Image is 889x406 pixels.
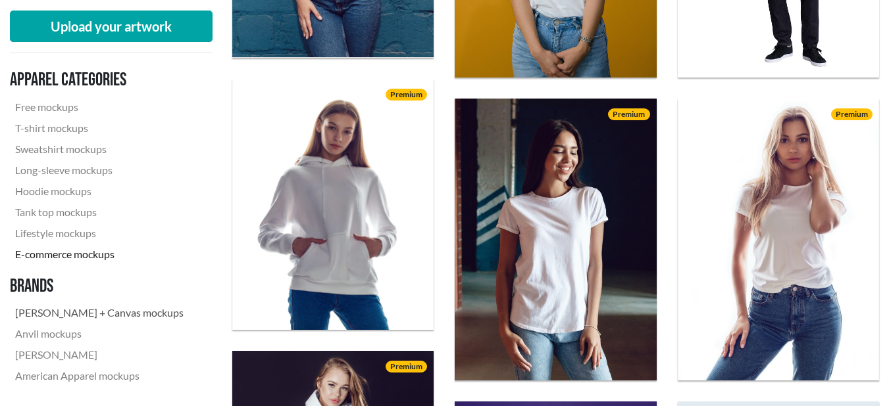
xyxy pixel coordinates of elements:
[386,361,427,372] span: Premium
[232,79,434,330] img: beautiful brunette wearing a white pullover hoodie in strong backlight
[10,302,189,323] a: [PERSON_NAME] + Canvas mockups
[10,223,189,244] a: Lifestyle mockups
[678,99,879,380] img: attractive woman wearing a white crew neck T-shirt and blue jeans with strong backlight
[831,108,873,120] span: Premium
[10,344,189,365] a: [PERSON_NAME]
[10,139,189,160] a: Sweatshirt mockups
[10,323,189,344] a: Anvil mockups
[455,99,656,380] img: attractive brown-haired woman wearing a white crew neck T-shirt in an empty warehouse
[10,181,189,202] a: Hoodie mockups
[10,202,189,223] a: Tank top mockups
[10,244,189,265] a: E-commerce mockups
[455,99,656,380] a: attractive brown-haired woman wearing a white crew neck T-shirt in an empty warehouse
[10,160,189,181] a: Long-sleeve mockups
[10,365,189,386] a: American Apparel mockups
[10,69,189,91] h3: Apparel categories
[10,11,213,42] button: Upload your artwork
[678,99,879,380] a: attractive woman wearing a white crew neck T-shirt and blue jeans with strong backlight
[10,275,189,298] h3: Brands
[608,108,649,120] span: Premium
[10,97,189,118] a: Free mockups
[10,118,189,139] a: T-shirt mockups
[386,89,427,101] span: Premium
